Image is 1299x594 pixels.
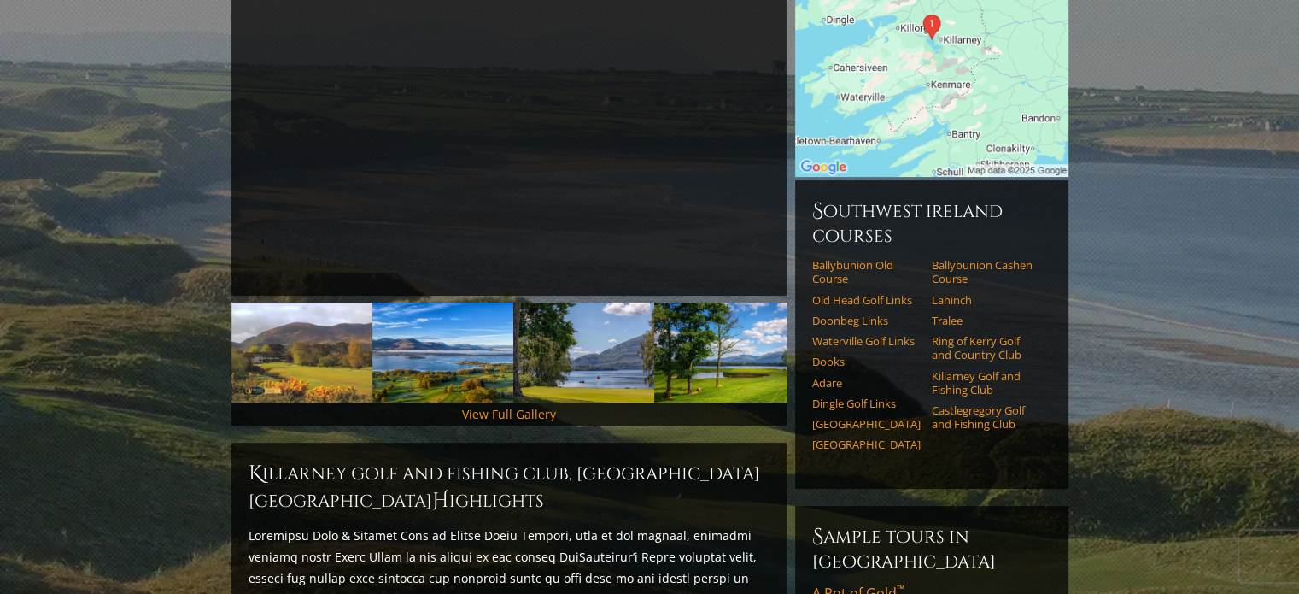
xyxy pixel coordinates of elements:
[932,334,1040,362] a: Ring of Kerry Golf and Country Club
[932,314,1040,327] a: Tralee
[249,460,769,515] h2: Killarney Golf and Fishing Club, [GEOGRAPHIC_DATA] [GEOGRAPHIC_DATA] ighlights
[812,293,921,307] a: Old Head Golf Links
[812,355,921,368] a: Dooks
[812,438,921,451] a: [GEOGRAPHIC_DATA]
[812,197,1051,248] h6: Southwest Ireland Courses
[812,397,921,410] a: Dingle Golf Links
[432,487,449,515] span: H
[812,417,921,431] a: [GEOGRAPHIC_DATA]
[812,258,921,286] a: Ballybunion Old Course
[812,314,921,327] a: Doonbeg Links
[932,293,1040,307] a: Lahinch
[812,523,1051,573] h6: Sample Tours in [GEOGRAPHIC_DATA]
[932,258,1040,286] a: Ballybunion Cashen Course
[462,406,556,422] a: View Full Gallery
[932,403,1040,432] a: Castlegregory Golf and Fishing Club
[812,376,921,390] a: Adare
[812,334,921,348] a: Waterville Golf Links
[932,369,1040,397] a: Killarney Golf and Fishing Club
